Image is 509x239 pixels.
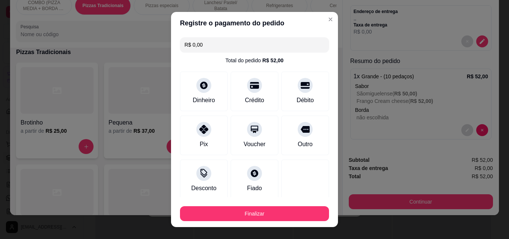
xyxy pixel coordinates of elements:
div: Pix [200,140,208,149]
div: R$ 52,00 [262,57,284,64]
div: Outro [298,140,313,149]
button: Finalizar [180,206,329,221]
button: Close [325,13,336,25]
header: Registre o pagamento do pedido [171,12,338,34]
input: Ex.: hambúrguer de cordeiro [184,37,325,52]
div: Crédito [245,96,264,105]
div: Voucher [244,140,266,149]
div: Dinheiro [193,96,215,105]
div: Total do pedido [225,57,284,64]
div: Débito [297,96,314,105]
div: Fiado [247,184,262,193]
div: Desconto [191,184,216,193]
